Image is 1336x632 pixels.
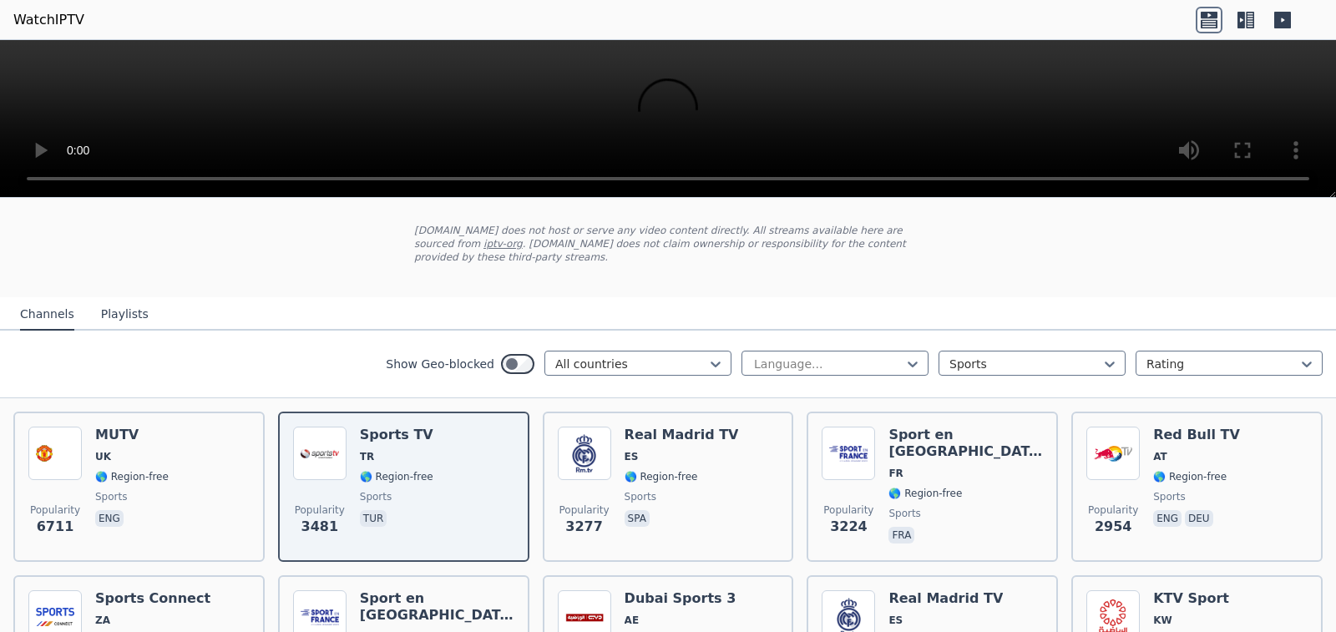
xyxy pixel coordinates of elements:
[822,427,875,480] img: Sport en France
[360,450,374,463] span: TR
[360,470,433,483] span: 🌎 Region-free
[293,427,347,480] img: Sports TV
[95,450,111,463] span: UK
[823,503,873,517] span: Popularity
[95,427,169,443] h6: MUTV
[95,614,110,627] span: ZA
[95,490,127,503] span: sports
[888,487,962,500] span: 🌎 Region-free
[1153,490,1185,503] span: sports
[360,590,514,624] h6: Sport en [GEOGRAPHIC_DATA]
[20,299,74,331] button: Channels
[37,517,74,537] span: 6711
[1153,510,1182,527] p: eng
[1185,510,1213,527] p: deu
[295,503,345,517] span: Popularity
[625,614,639,627] span: AE
[888,427,1043,460] h6: Sport en [GEOGRAPHIC_DATA]
[625,427,739,443] h6: Real Madrid TV
[1088,503,1138,517] span: Popularity
[1153,470,1227,483] span: 🌎 Region-free
[30,503,80,517] span: Popularity
[1153,590,1229,607] h6: KTV Sport
[1095,517,1132,537] span: 2954
[558,427,611,480] img: Real Madrid TV
[1153,614,1172,627] span: KW
[1086,427,1140,480] img: Red Bull TV
[301,517,339,537] span: 3481
[95,470,169,483] span: 🌎 Region-free
[888,527,914,544] p: fra
[95,590,210,607] h6: Sports Connect
[1153,427,1240,443] h6: Red Bull TV
[888,590,1003,607] h6: Real Madrid TV
[1153,450,1167,463] span: AT
[483,238,523,250] a: iptv-org
[414,224,922,264] p: [DOMAIN_NAME] does not host or serve any video content directly. All streams available here are s...
[101,299,149,331] button: Playlists
[625,510,650,527] p: spa
[565,517,603,537] span: 3277
[95,510,124,527] p: eng
[625,470,698,483] span: 🌎 Region-free
[360,490,392,503] span: sports
[888,614,903,627] span: ES
[888,467,903,480] span: FR
[360,510,387,527] p: tur
[625,450,639,463] span: ES
[559,503,610,517] span: Popularity
[28,427,82,480] img: MUTV
[830,517,868,537] span: 3224
[625,590,736,607] h6: Dubai Sports 3
[386,356,494,372] label: Show Geo-blocked
[625,490,656,503] span: sports
[13,10,84,30] a: WatchIPTV
[888,507,920,520] span: sports
[360,427,433,443] h6: Sports TV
